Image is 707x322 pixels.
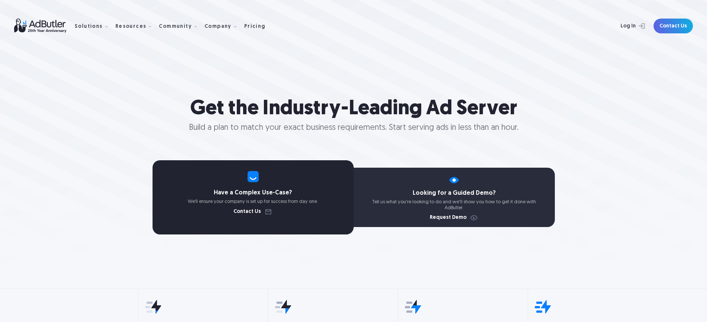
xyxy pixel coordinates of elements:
p: Tell us what you're looking to do and we'll show you how to get it done with AdButler. [354,199,555,211]
a: Contact Us [233,209,273,214]
a: Contact Us [654,19,693,33]
p: We’ll ensure your company is set up for success from day one. [153,199,354,205]
div: Resources [115,14,158,38]
h4: Looking for a Guided Demo? [354,190,555,196]
div: Pricing [244,24,266,29]
div: Community [159,24,192,29]
div: Resources [115,24,147,29]
div: Company [204,14,243,38]
h4: Have a Complex Use-Case? [153,190,354,196]
a: Log In [601,19,649,33]
div: Company [204,24,232,29]
a: Pricing [244,23,272,29]
a: Request Demo [430,215,478,220]
div: Solutions [75,24,103,29]
div: Community [159,14,203,38]
div: Solutions [75,14,114,38]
